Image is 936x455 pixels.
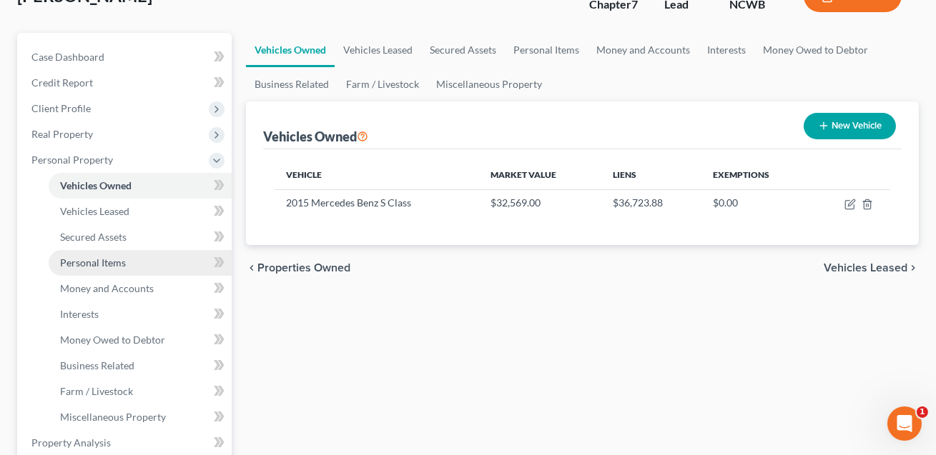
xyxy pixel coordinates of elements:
a: Farm / Livestock [338,67,428,101]
div: Vehicles Owned [263,128,368,145]
span: Personal Property [31,154,113,166]
span: Business Related [60,359,134,371]
a: Secured Assets [49,224,232,250]
td: $36,723.88 [601,189,702,216]
a: Money Owed to Debtor [49,327,232,353]
button: New Vehicle [804,113,896,139]
span: Vehicles Owned [60,179,132,191]
button: Vehicles Leased chevron_right [824,262,919,274]
i: chevron_left [246,262,257,274]
th: Exemptions [702,161,812,189]
a: Case Dashboard [20,44,232,70]
a: Money Owed to Debtor [754,33,877,67]
a: Vehicles Leased [49,199,232,224]
th: Liens [601,161,702,189]
span: Client Profile [31,102,91,114]
span: Personal Items [60,256,126,269]
a: Miscellaneous Property [428,67,551,101]
a: Interests [49,301,232,327]
a: Personal Items [49,250,232,276]
span: Miscellaneous Property [60,411,166,423]
span: Secured Assets [60,231,127,243]
a: Money and Accounts [49,276,232,301]
span: Case Dashboard [31,51,104,63]
span: Real Property [31,128,93,140]
td: $0.00 [702,189,812,216]
a: Personal Items [505,33,588,67]
a: Interests [699,33,754,67]
iframe: Intercom live chat [887,406,922,441]
td: 2015 Mercedes Benz S Class [275,189,479,216]
a: Vehicles Owned [49,173,232,199]
span: 1 [917,406,928,418]
a: Credit Report [20,70,232,96]
a: Money and Accounts [588,33,699,67]
a: Business Related [246,67,338,101]
i: chevron_right [907,262,919,274]
span: Property Analysis [31,436,111,449]
a: Vehicles Leased [335,33,421,67]
td: $32,569.00 [479,189,601,216]
th: Market Value [479,161,601,189]
a: Farm / Livestock [49,379,232,404]
span: Vehicles Leased [824,262,907,274]
span: Money and Accounts [60,282,154,294]
button: chevron_left Properties Owned [246,262,350,274]
a: Business Related [49,353,232,379]
th: Vehicle [275,161,479,189]
span: Interests [60,308,99,320]
span: Farm / Livestock [60,385,133,397]
a: Miscellaneous Property [49,404,232,430]
span: Vehicles Leased [60,205,129,217]
span: Properties Owned [257,262,350,274]
a: Secured Assets [421,33,505,67]
a: Vehicles Owned [246,33,335,67]
span: Credit Report [31,76,93,89]
span: Money Owed to Debtor [60,334,165,346]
